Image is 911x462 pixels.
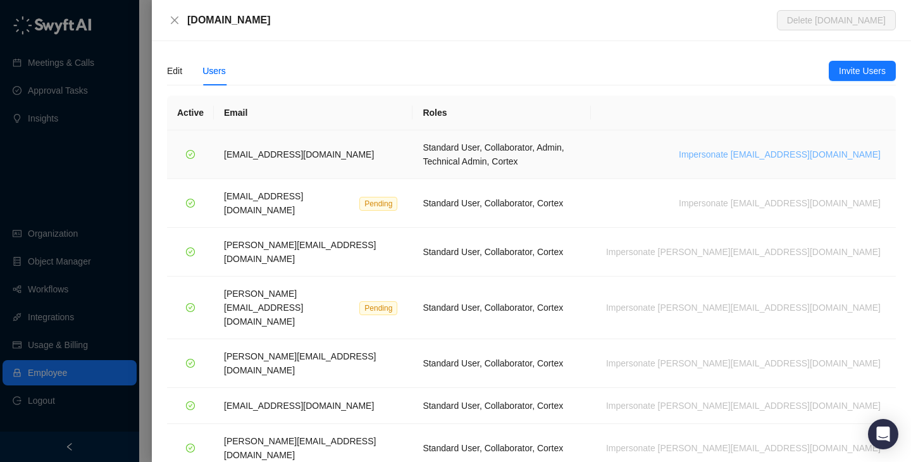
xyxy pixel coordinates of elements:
td: Standard User, Collaborator, Cortex [412,277,590,339]
span: check-circle [186,359,195,368]
td: Standard User, Collaborator, Cortex [412,228,590,277]
span: check-circle [186,247,195,256]
span: Invite Users [839,64,886,78]
span: [EMAIL_ADDRESS][DOMAIN_NAME] [224,149,374,159]
th: Active [167,96,214,130]
span: check-circle [186,444,195,453]
button: Close [167,13,182,28]
button: Impersonate [EMAIL_ADDRESS][DOMAIN_NAME] [674,196,886,211]
span: Pending [359,301,397,315]
button: Impersonate [EMAIL_ADDRESS][DOMAIN_NAME] [674,147,886,162]
span: [PERSON_NAME][EMAIL_ADDRESS][DOMAIN_NAME] [224,436,376,460]
button: Delete [DOMAIN_NAME] [777,10,896,30]
button: Impersonate [PERSON_NAME][EMAIL_ADDRESS][DOMAIN_NAME] [601,300,886,315]
button: Impersonate [PERSON_NAME][EMAIL_ADDRESS][DOMAIN_NAME] [601,440,886,456]
button: Invite Users [829,61,896,81]
span: check-circle [186,150,195,159]
div: Edit [167,64,182,78]
span: Pending [359,197,397,211]
span: [EMAIL_ADDRESS][DOMAIN_NAME] [224,401,374,411]
button: Impersonate [PERSON_NAME][EMAIL_ADDRESS][DOMAIN_NAME] [601,398,886,413]
td: Standard User, Collaborator, Cortex [412,388,590,424]
span: [PERSON_NAME][EMAIL_ADDRESS][DOMAIN_NAME] [224,240,376,264]
span: [PERSON_NAME][EMAIL_ADDRESS][DOMAIN_NAME] [224,351,376,375]
span: close [170,15,180,25]
span: check-circle [186,401,195,410]
div: Users [202,64,226,78]
td: Standard User, Collaborator, Cortex [412,179,590,228]
div: Open Intercom Messenger [868,419,898,449]
button: Impersonate [PERSON_NAME][EMAIL_ADDRESS][DOMAIN_NAME] [601,244,886,259]
span: [EMAIL_ADDRESS][DOMAIN_NAME] [224,191,303,215]
td: Standard User, Collaborator, Admin, Technical Admin, Cortex [412,130,590,179]
button: Impersonate [PERSON_NAME][EMAIL_ADDRESS][DOMAIN_NAME] [601,356,886,371]
td: Standard User, Collaborator, Cortex [412,339,590,388]
span: Impersonate [EMAIL_ADDRESS][DOMAIN_NAME] [679,147,881,161]
span: check-circle [186,199,195,208]
span: [PERSON_NAME][EMAIL_ADDRESS][DOMAIN_NAME] [224,289,303,327]
th: Email [214,96,412,130]
span: check-circle [186,303,195,312]
th: Roles [412,96,590,130]
div: [DOMAIN_NAME] [187,13,777,28]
